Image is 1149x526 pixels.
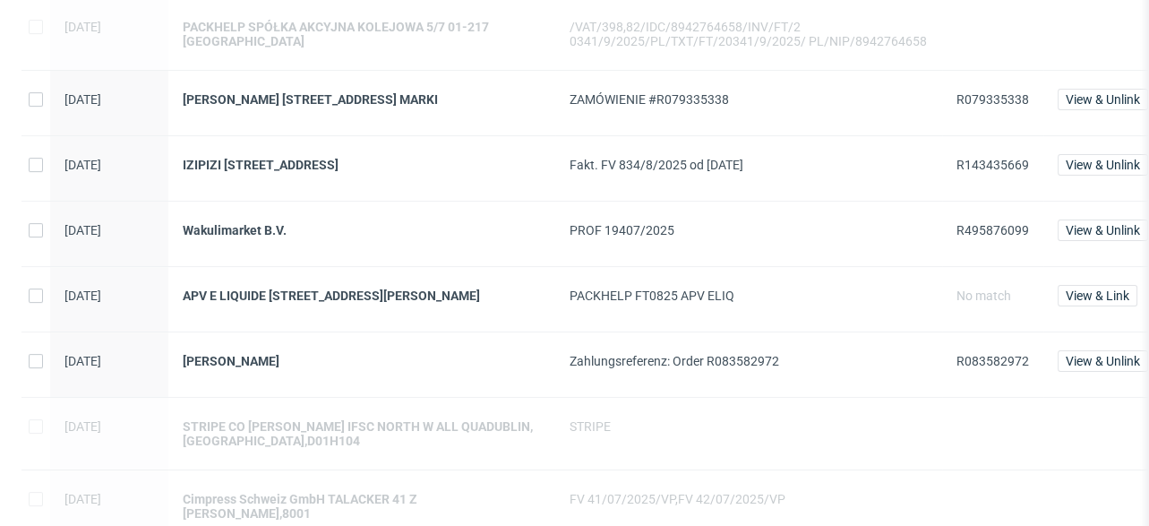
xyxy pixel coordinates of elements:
span: [DATE] [64,492,101,506]
div: /VAT/398,82/IDC/8942764658/INV/FT/2 0341/9/2025/PL/TXT/FT/20341/9/2025/ PL/NIP/8942764658 [570,20,928,48]
span: [DATE] [64,158,101,172]
div: STRIPE [570,419,928,434]
a: STRIPE CO [PERSON_NAME] IFSC NORTH W ALL QUADUBLIN,[GEOGRAPHIC_DATA],D01H104 [183,419,541,448]
div: Zahlungsreferenz: Order R083582972 [570,354,928,368]
button: View & Unlink [1058,220,1148,241]
div: ZAMÓWIENIE #R079335338 [570,92,928,107]
a: APV E LIQUIDE [STREET_ADDRESS][PERSON_NAME] [183,289,541,303]
a: Wakulimarket B.V. [183,223,541,237]
button: View & Unlink [1058,89,1148,110]
span: [DATE] [64,92,101,107]
a: View & Unlink [1058,223,1148,237]
button: View & Link [1058,285,1137,306]
a: View & Unlink [1058,158,1148,172]
span: R079335338 [956,92,1029,107]
a: PACKHELP SPÓŁKA AKCYJNA KOLEJOWA 5/7 01-217 [GEOGRAPHIC_DATA] [183,20,541,48]
span: R143435669 [956,158,1029,172]
a: [PERSON_NAME] [183,354,541,368]
span: [DATE] [64,419,101,434]
span: R083582972 [956,354,1029,368]
a: IZIPIZI [STREET_ADDRESS] [183,158,541,172]
a: View & Unlink [1058,92,1148,107]
a: View & Unlink [1058,354,1148,368]
span: [DATE] [64,223,101,237]
button: View & Unlink [1058,350,1148,372]
span: View & Unlink [1066,224,1140,237]
a: Cimpress Schweiz GmbH TALACKER 41 Z [PERSON_NAME],8001 [183,492,541,521]
a: View & Link [1058,289,1137,303]
div: FV 41/07/2025/VP,FV 42/07/2025/VP [570,492,928,506]
button: View & Unlink [1058,154,1148,176]
a: [PERSON_NAME] [STREET_ADDRESS] MARKI [183,92,541,107]
span: View & Unlink [1066,355,1140,367]
div: PROF 19407/2025 [570,223,928,237]
div: PACKHELP FT0825 APV ELIQ [570,289,928,303]
div: Fakt. FV 834/8/2025 od [DATE] [570,158,928,172]
span: [DATE] [64,289,101,303]
span: [DATE] [64,20,101,34]
span: [DATE] [64,354,101,368]
span: No match [956,289,1011,303]
span: R495876099 [956,223,1029,237]
span: View & Unlink [1066,159,1140,171]
span: View & Link [1066,289,1129,302]
span: View & Unlink [1066,93,1140,106]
